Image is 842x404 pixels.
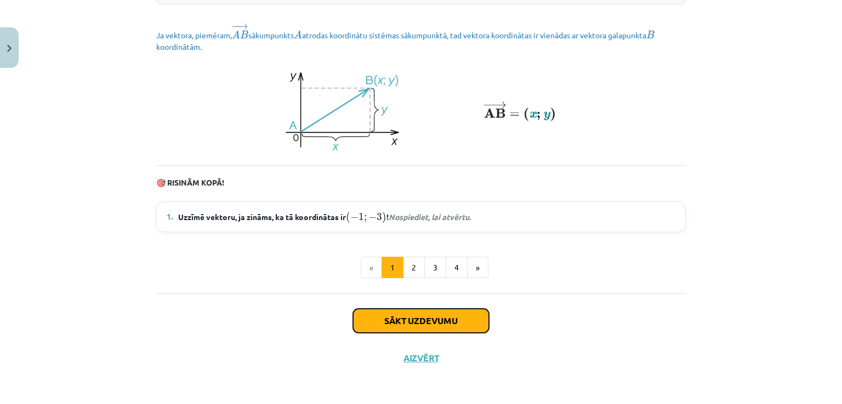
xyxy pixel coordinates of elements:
button: 4 [446,257,468,279]
img: icon-close-lesson-0947bae3869378f0d4975bcd49f059093ad1ed9edebbc8119c70593378902aed.svg [7,45,12,52]
span: B [240,31,248,38]
summary: 1. Uzzīmē vektoru, ja zināms, ka tā koordinātas ir!Nospiediet, lai atvērtu. [167,210,675,224]
span: 3 [377,213,382,221]
span: Ja vektora, piemēram, sākumpunkts atrodas koordinātu sistēmas sākumpunktā, tad vektora koordināta... [156,30,655,51]
nav: Page navigation example [156,257,686,279]
em: Nospiediet, lai atvērtu. [389,212,471,222]
span: A [294,30,302,38]
span: − [368,213,377,221]
button: 2 [403,257,425,279]
span: ( [346,212,350,223]
button: » [467,257,488,279]
span: − [234,23,235,29]
span: 1 [359,213,364,221]
span: − [350,213,359,221]
button: 3 [424,257,446,279]
span: ; [364,215,367,222]
span: 1. [167,211,173,222]
button: Sākt uzdevumu [353,309,489,333]
button: Aizvērt [400,353,442,363]
span: ) [382,212,386,223]
span: B [646,31,655,38]
span: − [231,23,239,29]
b: RISINĀM KOPĀ! [167,177,224,187]
p: 🎯 [156,177,686,188]
span: Uzzīmē vektoru, ja zināms, ka tā koordinātas ir ! [178,210,471,224]
span: A [232,30,240,38]
button: 1 [382,257,403,279]
span: → [237,23,248,29]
